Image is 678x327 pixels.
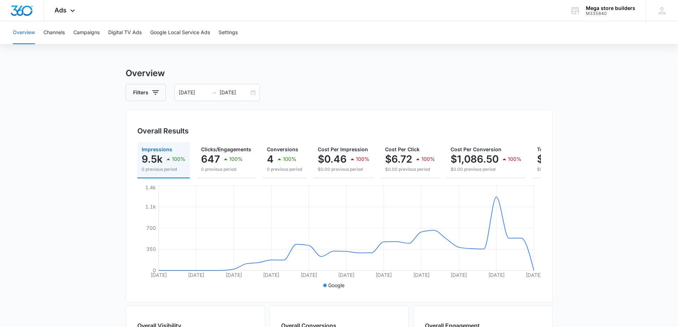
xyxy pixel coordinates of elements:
tspan: [DATE] [526,272,542,278]
p: $0.46 [318,153,347,165]
p: 100% [356,157,369,162]
span: Total Spend [537,146,566,152]
p: 0 previous period [267,166,302,173]
h3: Overview [126,67,553,80]
tspan: 350 [146,246,156,252]
p: $0.00 previous period [537,166,610,173]
span: to [211,90,217,95]
p: $0.00 previous period [318,166,369,173]
tspan: [DATE] [338,272,354,278]
tspan: [DATE] [488,272,504,278]
p: 647 [201,153,220,165]
h3: Overall Results [137,126,189,136]
p: $6.72 [385,153,412,165]
tspan: [DATE] [263,272,279,278]
button: Digital TV Ads [108,21,142,44]
p: 0 previous period [142,166,185,173]
button: Channels [43,21,65,44]
tspan: 1.1k [145,204,156,210]
div: account name [586,5,635,11]
span: Conversions [267,146,298,152]
span: Impressions [142,146,172,152]
tspan: [DATE] [151,272,167,278]
button: Filters [126,84,166,101]
p: 100% [508,157,521,162]
p: 0 previous period [201,166,251,173]
p: 100% [229,157,243,162]
button: Google Local Service Ads [150,21,210,44]
button: Overview [13,21,35,44]
tspan: [DATE] [188,272,204,278]
p: 4 [267,153,274,165]
tspan: 700 [146,225,156,231]
tspan: [DATE] [300,272,317,278]
tspan: 1.4k [145,184,156,190]
p: 100% [172,157,185,162]
button: Settings [219,21,238,44]
tspan: [DATE] [451,272,467,278]
input: End date [220,89,249,96]
tspan: [DATE] [225,272,242,278]
span: swap-right [211,90,217,95]
p: $0.00 previous period [451,166,521,173]
button: Campaigns [73,21,100,44]
p: Google [328,281,345,289]
tspan: [DATE] [375,272,392,278]
p: 100% [421,157,435,162]
div: account id [586,11,635,16]
span: Cost Per Conversion [451,146,501,152]
input: Start date [179,89,208,96]
p: $1,086.50 [451,153,499,165]
p: 9.5k [142,153,163,165]
span: Clicks/Engagements [201,146,251,152]
span: Cost Per Impression [318,146,368,152]
p: 100% [283,157,296,162]
span: Cost Per Click [385,146,420,152]
tspan: 0 [153,267,156,273]
p: $4,346.20 [537,153,588,165]
span: Ads [54,6,67,14]
p: $0.00 previous period [385,166,435,173]
tspan: [DATE] [413,272,429,278]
